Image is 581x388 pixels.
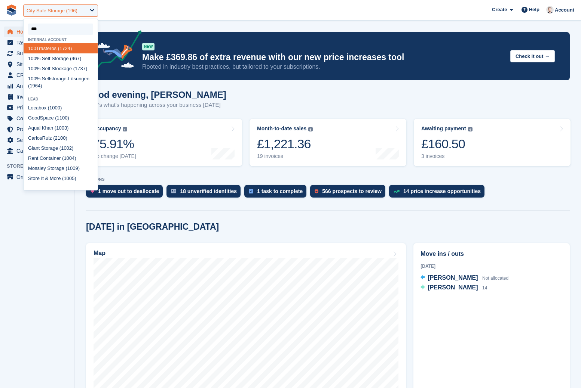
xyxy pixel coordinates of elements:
[59,115,68,121] span: 100
[4,81,71,91] a: menu
[85,119,242,166] a: Occupancy 75.91% No change [DATE]
[468,127,473,131] img: icon-info-grey-7440780725fd019a000dd9b08b2336e03edf1995a4989e88bcd33f0948082b44.svg
[86,101,226,109] p: Here's what's happening across your business [DATE]
[16,48,61,59] span: Subscriptions
[4,70,71,80] a: menu
[24,133,98,143] div: CarlosRuiz (2 )
[58,135,66,141] span: 100
[428,284,478,291] span: [PERSON_NAME]
[315,189,318,193] img: prospect-51fa495bee0391a8d652442698ab0144808aea92771e9ea1ae160a38d050c398.svg
[64,176,72,181] span: 100
[49,105,58,111] span: 100
[257,125,306,132] div: Month-to-date sales
[24,53,98,63] div: % Self Storage (467)
[4,91,71,102] a: menu
[24,153,98,163] div: Rent Container ( 4)
[4,102,71,113] a: menu
[16,59,61,69] span: Sites
[166,185,244,201] a: 18 unverified identities
[142,43,155,50] div: NEW
[16,27,61,37] span: Home
[482,285,487,291] span: 14
[86,222,219,232] h2: [DATE] in [GEOGRAPHIC_DATA]
[555,6,574,14] span: Account
[529,6,539,13] span: Help
[24,43,98,53] div: Trasteros (1724)
[16,172,61,182] span: Online Store
[24,38,98,42] div: Internal account
[64,155,72,161] span: 100
[257,153,313,159] div: 19 invoices
[421,263,563,270] div: [DATE]
[93,153,136,159] div: No change [DATE]
[28,66,36,71] span: 100
[89,30,142,73] img: price-adjustments-announcement-icon-8257ccfd72463d97f412b2fc003d46551f7dbcb40ab6d574587a9cd5c0d94...
[4,37,71,48] a: menu
[403,188,481,194] div: 14 price increase opportunities
[61,145,69,151] span: 100
[91,189,94,193] img: move_outs_to_deallocate_icon-f764333ba52eb49d3ac5e1228854f67142a1ed5810a6f6cc68b1a99e826820c5.svg
[24,183,98,193] div: Sperrin Self Storage ( 6)
[4,135,71,145] a: menu
[24,103,98,113] div: Locabox ( 0)
[16,37,61,48] span: Tasks
[28,56,36,61] span: 100
[93,125,121,132] div: Occupancy
[4,146,71,156] a: menu
[24,173,98,183] div: Store It & More ( 5)
[171,189,176,193] img: verify_identity-adf6edd0f0f0b5bbfe63781bf79b02c33cf7c696d77639b501bdc392416b5a36.svg
[4,27,71,37] a: menu
[421,153,473,159] div: 3 invoices
[546,6,554,13] img: Jeff Knox
[421,283,487,293] a: [PERSON_NAME] 14
[24,123,98,133] div: Aqual Khan ( 3)
[6,4,17,16] img: stora-icon-8386f47178a22dfd0bd8f6a31ec36ba5ce8667c1dd55bd0f319d3a0aa187defe.svg
[16,102,61,113] span: Pricing
[123,127,127,131] img: icon-info-grey-7440780725fd019a000dd9b08b2336e03edf1995a4989e88bcd33f0948082b44.svg
[142,52,504,63] p: Make £369.86 of extra revenue with our new price increases tool
[250,119,406,166] a: Month-to-date sales £1,221.36 19 invoices
[394,190,400,193] img: price_increase_opportunities-93ffe204e8149a01c8c9dc8f82e8f89637d9d84a8eef4429ea346261dce0b2c0.svg
[308,127,313,131] img: icon-info-grey-7440780725fd019a000dd9b08b2336e03edf1995a4989e88bcd33f0948082b44.svg
[389,185,488,201] a: 14 price increase opportunities
[24,143,98,153] div: Giant Storage ( 2)
[310,185,389,201] a: 566 prospects to review
[93,136,136,152] div: 75.91%
[16,146,61,156] span: Capital
[7,162,74,170] span: Storefront
[257,136,313,152] div: £1,221.36
[27,7,77,15] div: City Safe Storage (196)
[482,276,508,281] span: Not allocated
[24,113,98,123] div: GoodSpace (1 )
[414,119,571,166] a: Awaiting payment £160.50 3 invoices
[421,136,473,152] div: £160.50
[249,189,253,193] img: task-75834270c22a3079a89374b754ae025e5fb1db73e45f91037f5363f120a921f8.svg
[428,274,478,281] span: [PERSON_NAME]
[86,185,166,201] a: 1 move out to deallocate
[16,135,61,145] span: Settings
[56,125,64,131] span: 100
[4,124,71,134] a: menu
[24,63,98,74] div: % Self Stockage (1737)
[421,125,466,132] div: Awaiting payment
[28,76,36,81] span: 100
[86,90,226,100] h1: Good evening, [PERSON_NAME]
[4,48,71,59] a: menu
[257,188,303,194] div: 1 task to complete
[86,177,570,182] p: ACTIONS
[67,165,76,171] span: 100
[24,74,98,91] div: % Selfstorage-Lösungen (1964)
[16,70,61,80] span: CRM
[24,163,98,173] div: Mossley Storage ( 9)
[24,97,98,101] div: Lead
[322,188,382,194] div: 566 prospects to review
[4,172,71,182] a: menu
[16,91,61,102] span: Invoices
[16,113,61,124] span: Coupons
[4,113,71,124] a: menu
[94,250,106,257] h2: Map
[142,63,504,71] p: Rooted in industry best practices, but tailored to your subscriptions.
[16,81,61,91] span: Analytics
[180,188,237,194] div: 18 unverified identities
[492,6,507,13] span: Create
